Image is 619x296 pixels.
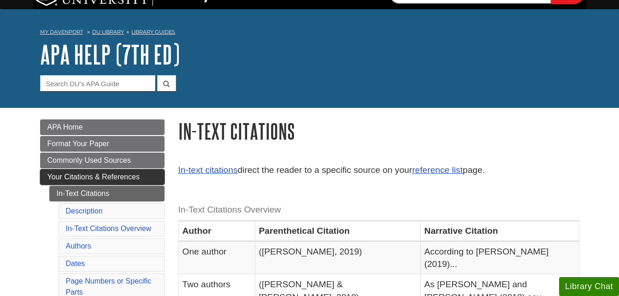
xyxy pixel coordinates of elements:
td: One author [178,241,255,274]
td: According to [PERSON_NAME] (2019)... [420,241,579,274]
p: direct the reader to a specific source on your page. [178,164,579,177]
a: APA Home [40,119,165,135]
a: APA Help (7th Ed) [40,40,180,69]
input: Search DU's APA Guide [40,75,155,91]
th: Parenthetical Citation [255,221,420,241]
span: Format Your Paper [47,140,109,148]
a: Authors [66,242,91,250]
a: Format Your Paper [40,136,165,152]
caption: In-Text Citations Overview [178,200,579,220]
a: DU Library [92,29,124,35]
a: Commonly Used Sources [40,153,165,168]
a: My Davenport [40,28,83,36]
a: Page Numbers or Specific Parts [66,277,152,296]
a: Dates [66,260,85,267]
th: Author [178,221,255,241]
nav: breadcrumb [40,26,579,41]
span: APA Home [47,123,83,131]
a: Library Guides [131,29,175,35]
a: In-Text Citations Overview [66,225,152,232]
a: Description [66,207,103,215]
a: Your Citations & References [40,169,165,185]
td: ([PERSON_NAME], 2019) [255,241,420,274]
th: Narrative Citation [420,221,579,241]
a: In-Text Citations [49,186,165,201]
span: Commonly Used Sources [47,156,131,164]
span: Your Citations & References [47,173,140,181]
a: In-text citations [178,165,238,175]
button: Library Chat [559,277,619,296]
h1: In-Text Citations [178,119,579,143]
a: reference list [412,165,463,175]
